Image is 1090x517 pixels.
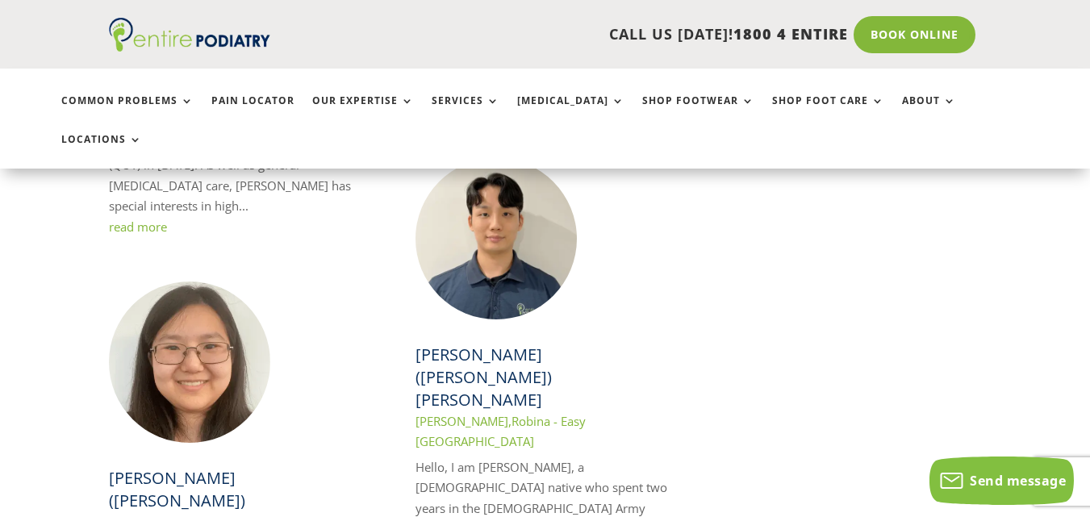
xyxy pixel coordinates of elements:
[416,344,552,411] a: [PERSON_NAME] ([PERSON_NAME]) [PERSON_NAME]
[416,411,674,452] p: ,
[211,95,294,130] a: Pain Locator
[854,16,975,53] a: Book Online
[109,281,270,443] img: Heidi (Tsz Hei) Cheng
[61,95,194,130] a: Common Problems
[109,219,167,235] a: read more
[929,457,1074,505] button: Send message
[109,39,270,55] a: Entire Podiatry
[307,24,848,45] p: CALL US [DATE]!
[517,95,624,130] a: [MEDICAL_DATA]
[772,95,884,130] a: Shop Foot Care
[416,158,577,319] img: Joe (Hak Joo) Kim
[432,95,499,130] a: Services
[109,18,270,52] img: logo (1)
[970,472,1066,490] span: Send message
[61,134,142,169] a: Locations
[312,95,414,130] a: Our Expertise
[902,95,956,130] a: About
[642,95,754,130] a: Shop Footwear
[733,24,848,44] span: 1800 4 ENTIRE
[416,413,508,429] a: [PERSON_NAME]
